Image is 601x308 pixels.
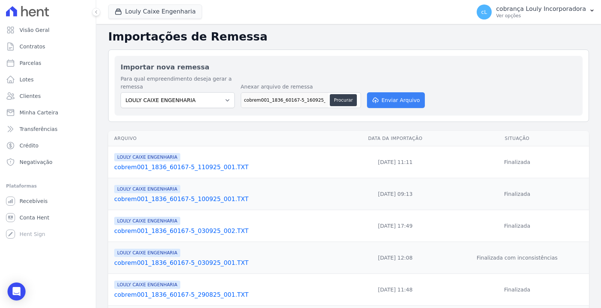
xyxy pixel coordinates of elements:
td: [DATE] 11:48 [345,274,445,306]
span: Recebíveis [20,197,48,205]
h2: Importar nova remessa [121,62,577,72]
span: Conta Hent [20,214,49,221]
a: Parcelas [3,56,93,71]
a: Recebíveis [3,194,93,209]
a: Transferências [3,122,93,137]
h2: Importações de Remessa [108,30,589,44]
a: Visão Geral [3,23,93,38]
span: LOULY CAIXE ENGENHARIA [114,249,180,257]
th: Situação [445,131,589,146]
td: Finalizada [445,274,589,306]
a: cobrem001_1836_60167-5_290825_001.TXT [114,290,342,299]
td: [DATE] 09:13 [345,178,445,210]
td: Finalizada [445,146,589,178]
a: Minha Carteira [3,105,93,120]
th: Arquivo [108,131,345,146]
span: Clientes [20,92,41,100]
a: Crédito [3,138,93,153]
a: cobrem001_1836_60167-5_110925_001.TXT [114,163,342,172]
label: Para qual empreendimento deseja gerar a remessa [121,75,235,91]
span: Contratos [20,43,45,50]
td: [DATE] 17:49 [345,210,445,242]
a: Conta Hent [3,210,93,225]
p: Ver opções [496,13,586,19]
a: Lotes [3,72,93,87]
button: cL cobrança Louly Incorporadora Ver opções [471,2,601,23]
span: Parcelas [20,59,41,67]
span: Lotes [20,76,34,83]
span: Visão Geral [20,26,50,34]
td: Finalizada com inconsistências [445,242,589,274]
span: cL [481,9,487,15]
span: Minha Carteira [20,109,58,116]
span: Transferências [20,125,57,133]
td: Finalizada [445,178,589,210]
span: LOULY CAIXE ENGENHARIA [114,153,180,161]
button: Procurar [330,94,357,106]
td: [DATE] 11:11 [345,146,445,178]
a: cobrem001_1836_60167-5_030925_002.TXT [114,227,342,236]
p: cobrança Louly Incorporadora [496,5,586,13]
a: cobrem001_1836_60167-5_100925_001.TXT [114,195,342,204]
a: cobrem001_1836_60167-5_030925_001.TXT [114,258,342,267]
label: Anexar arquivo de remessa [241,83,361,91]
a: Negativação [3,155,93,170]
td: Finalizada [445,210,589,242]
span: Crédito [20,142,39,149]
span: LOULY CAIXE ENGENHARIA [114,185,180,193]
th: Data da Importação [345,131,445,146]
div: Open Intercom Messenger [8,282,26,300]
span: Negativação [20,158,53,166]
span: LOULY CAIXE ENGENHARIA [114,217,180,225]
a: Contratos [3,39,93,54]
button: Louly Caixe Engenharia [108,5,202,19]
button: Enviar Arquivo [367,92,425,108]
a: Clientes [3,89,93,104]
td: [DATE] 12:08 [345,242,445,274]
span: LOULY CAIXE ENGENHARIA [114,281,180,289]
div: Plataformas [6,182,90,191]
